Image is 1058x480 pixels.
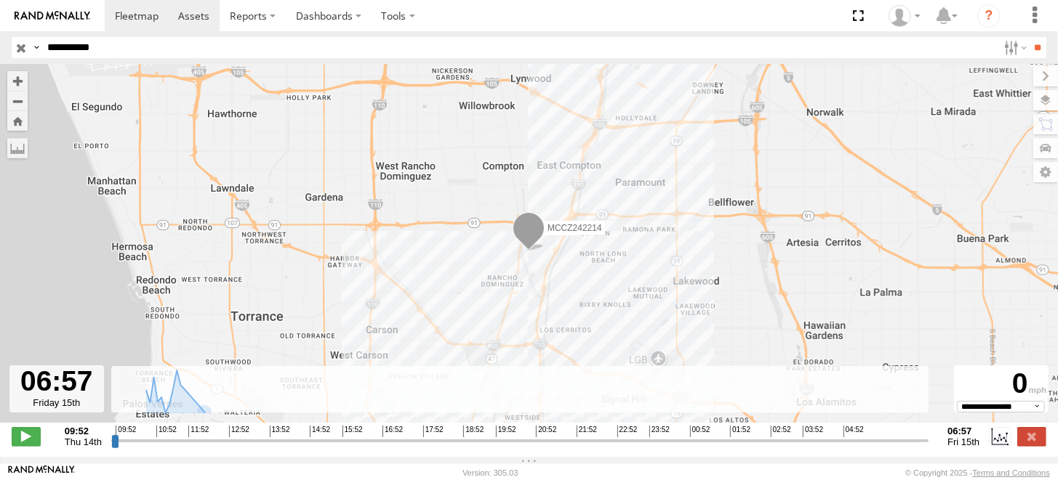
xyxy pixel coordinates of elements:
[947,436,979,447] span: Fri 15th Aug 2025
[956,367,1046,400] div: 0
[617,426,638,437] span: 22:52
[977,4,1001,28] i: ?
[65,436,102,447] span: Thu 14th Aug 2025
[577,426,597,437] span: 21:52
[947,426,979,436] strong: 06:57
[342,426,363,437] span: 15:52
[547,223,601,233] span: MCCZ242214
[463,426,484,437] span: 18:52
[998,37,1030,58] label: Search Filter Options
[536,426,556,437] span: 20:52
[905,468,1050,477] div: © Copyright 2025 -
[8,465,75,480] a: Visit our Website
[7,71,28,91] button: Zoom in
[1017,427,1046,446] label: Close
[12,427,41,446] label: Play/Stop
[382,426,403,437] span: 16:52
[973,468,1050,477] a: Terms and Conditions
[730,426,750,437] span: 01:52
[310,426,330,437] span: 14:52
[690,426,710,437] span: 00:52
[771,426,791,437] span: 02:52
[7,91,28,111] button: Zoom out
[649,426,670,437] span: 23:52
[7,138,28,158] label: Measure
[31,37,42,58] label: Search Query
[7,111,28,131] button: Zoom Home
[229,426,249,437] span: 12:52
[883,5,926,27] div: Zulema McIntosch
[15,11,90,21] img: rand-logo.svg
[1033,162,1058,182] label: Map Settings
[843,426,864,437] span: 04:52
[65,426,102,436] strong: 09:52
[496,426,516,437] span: 19:52
[270,426,290,437] span: 13:52
[803,426,823,437] span: 03:52
[423,426,444,437] span: 17:52
[156,426,177,437] span: 10:52
[188,426,209,437] span: 11:52
[116,426,136,437] span: 09:52
[462,468,518,477] div: Version: 305.03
